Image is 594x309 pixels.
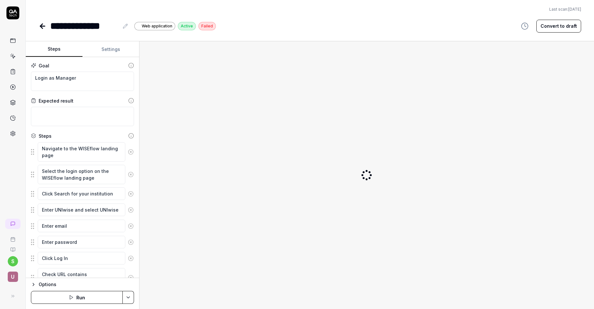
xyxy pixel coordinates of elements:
div: Suggestions [31,219,134,233]
div: Suggestions [31,268,134,288]
button: Remove step [125,271,136,284]
button: Steps [26,42,82,57]
button: Remove step [125,236,136,249]
div: Suggestions [31,142,134,162]
div: Suggestions [31,203,134,217]
button: Remove step [125,220,136,233]
button: Remove step [125,145,136,158]
button: U [3,266,23,283]
button: Remove step [125,168,136,181]
div: Suggestions [31,235,134,249]
div: Active [178,22,196,30]
span: U [8,272,18,282]
a: Documentation [3,242,23,252]
a: New conversation [5,219,21,229]
button: Settings [82,42,139,57]
button: s [8,256,18,266]
div: Goal [39,62,49,69]
a: Web application [134,22,175,30]
div: Suggestions [31,252,134,265]
div: Options [39,281,134,288]
button: Options [31,281,134,288]
div: Suggestions [31,187,134,201]
button: Remove step [125,204,136,216]
button: Remove step [125,252,136,265]
button: Last scan:[DATE] [549,6,581,12]
a: Book a call with us [3,232,23,242]
span: Web application [142,23,172,29]
button: Remove step [125,187,136,200]
div: Steps [39,133,52,139]
button: Run [31,291,123,304]
div: Expected result [39,97,73,104]
div: Failed [198,22,216,30]
button: Convert to draft [536,20,581,33]
span: Last scan: [549,6,581,12]
time: [DATE] [568,7,581,12]
div: Suggestions [31,164,134,184]
button: View version history [517,20,532,33]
